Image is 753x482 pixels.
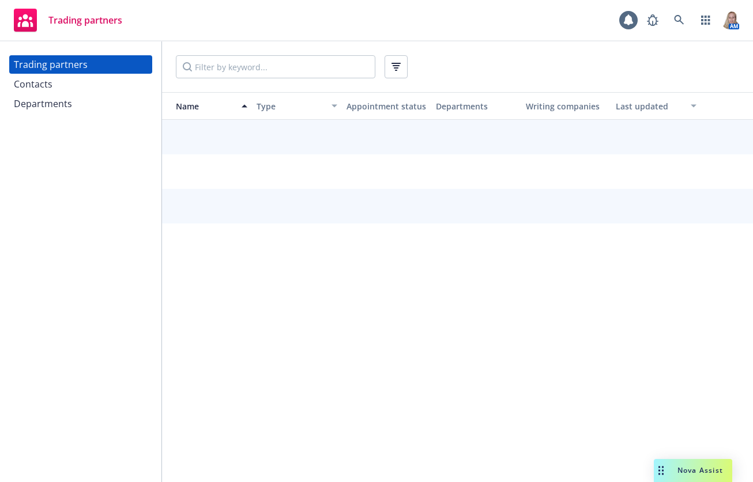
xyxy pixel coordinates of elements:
[521,92,611,120] button: Writing companies
[694,9,717,32] a: Switch app
[611,92,701,120] button: Last updated
[14,94,72,113] div: Departments
[167,100,235,112] div: Name
[9,4,127,36] a: Trading partners
[641,9,664,32] a: Report a Bug
[14,75,52,93] div: Contacts
[526,100,607,112] div: Writing companies
[9,94,152,113] a: Departments
[431,92,521,120] button: Departments
[677,465,723,475] span: Nova Assist
[176,55,375,78] input: Filter by keyword...
[9,75,152,93] a: Contacts
[257,100,325,112] div: Type
[9,55,152,74] a: Trading partners
[654,459,668,482] div: Drag to move
[616,100,684,112] div: Last updated
[654,459,732,482] button: Nova Assist
[48,16,122,25] span: Trading partners
[721,11,739,29] img: photo
[347,100,427,112] div: Appointment status
[14,55,88,74] div: Trading partners
[252,92,342,120] button: Type
[342,92,432,120] button: Appointment status
[162,92,252,120] button: Name
[668,9,691,32] a: Search
[436,100,517,112] div: Departments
